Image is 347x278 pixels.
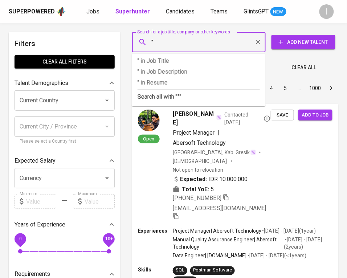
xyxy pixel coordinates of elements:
[138,227,173,234] p: Experiences
[166,7,196,16] a: Candidates
[15,220,65,229] p: Years of Experience
[173,236,284,250] p: Manual Quality Assurance Engineer | Abersoft Technology
[20,138,110,145] p: Please select a Country first
[20,57,109,66] span: Clear All filters
[173,195,221,201] span: [PHONE_NUMBER]
[173,205,266,212] span: [EMAIL_ADDRESS][DOMAIN_NAME]
[173,252,246,259] p: Data Engineer | [DOMAIN_NAME]
[246,252,307,259] p: • [DATE] - [DATE] ( <1 years )
[326,82,337,94] button: Go to next page
[210,82,338,94] nav: pagination navigation
[302,111,329,119] span: Add to job
[173,158,228,165] span: [DEMOGRAPHIC_DATA]
[115,7,151,16] a: Superhunter
[217,128,219,137] span: |
[15,79,68,87] p: Talent Demographics
[26,194,56,209] input: Value
[261,227,316,234] p: • [DATE] - [DATE] ( 1 year )
[250,150,256,155] img: magic_wand.svg
[193,267,232,274] div: Postman Software
[15,217,115,232] div: Years of Experience
[244,8,269,15] span: GlintsGPT
[138,110,160,131] img: cbf68c834ad9c1cf56d98e236c122c67.jpg
[216,115,222,120] img: magic_wand.svg
[211,8,228,15] span: Teams
[182,185,209,194] b: Total YoE:
[85,194,115,209] input: Value
[138,78,260,87] p: "
[140,136,158,142] span: Open
[274,111,290,119] span: Save
[307,82,323,94] button: Go to page 1000
[319,4,334,19] div: I
[244,7,286,16] a: GlintsGPT NEW
[289,61,319,74] button: Clear All
[211,7,229,16] a: Teams
[173,149,256,156] div: [GEOGRAPHIC_DATA], Kab. Gresik
[138,57,260,65] p: "
[173,139,226,146] span: Abersoft Technology
[270,8,286,16] span: NEW
[225,111,271,126] span: Contacted [DATE]
[102,173,112,183] button: Open
[15,154,115,168] div: Expected Salary
[173,129,215,136] span: Project Manager
[141,68,187,75] span: in Job Description
[86,8,99,15] span: Jobs
[105,237,113,242] span: 10+
[138,93,260,101] p: Search all with " "
[15,38,115,49] h6: Filters
[177,93,180,100] b: "
[294,85,305,92] div: …
[56,6,66,17] img: app logo
[180,175,207,184] b: Expected:
[15,55,115,69] button: Clear All filters
[176,267,184,274] div: SQL
[272,35,335,49] button: Add New Talent
[266,82,278,94] button: Go to page 4
[102,95,112,106] button: Open
[9,8,55,16] div: Superpowered
[298,110,332,121] button: Add to job
[211,185,214,194] span: 5
[253,37,263,47] button: Clear
[284,236,332,250] p: • [DATE] - [DATE] ( 2 years )
[9,6,66,17] a: Superpoweredapp logo
[173,166,223,173] p: Not open to relocation
[173,175,248,184] div: IDR 10.000.000
[277,38,330,47] span: Add New Talent
[138,68,260,76] p: "
[292,63,317,72] span: Clear All
[141,79,168,86] span: in Resume
[15,76,115,90] div: Talent Demographics
[115,8,150,15] b: Superhunter
[86,7,101,16] a: Jobs
[173,110,216,127] span: [PERSON_NAME]
[166,8,195,15] span: Candidates
[271,110,294,121] button: Save
[141,57,169,64] span: in Job Title
[264,115,271,122] svg: By Batam recruiter
[173,227,261,234] p: Project Manager | Abersoft Technology
[280,82,291,94] button: Go to page 5
[138,266,173,274] p: Skills
[15,156,56,165] p: Expected Salary
[19,237,21,242] span: 0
